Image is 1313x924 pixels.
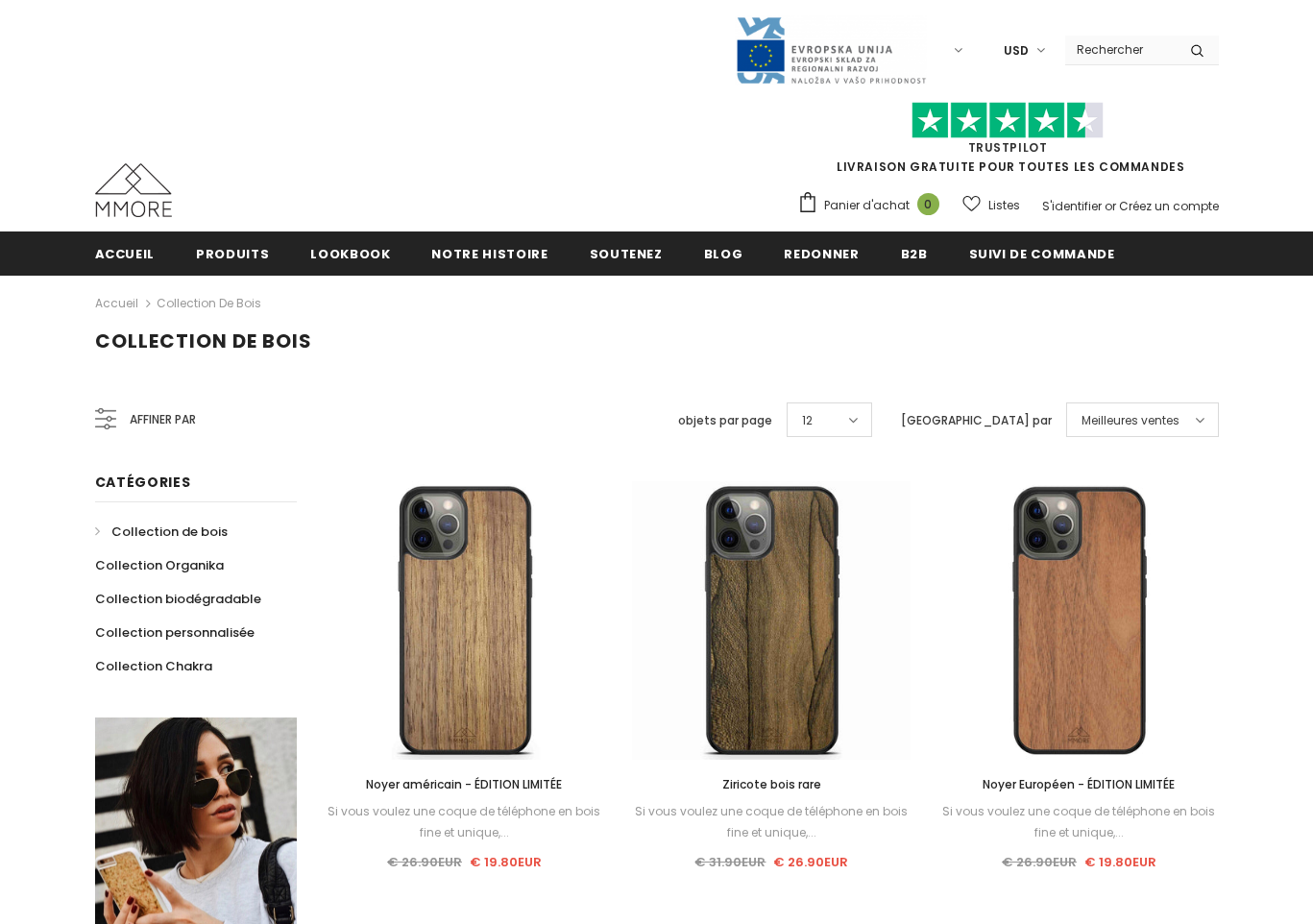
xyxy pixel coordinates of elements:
a: Collection de bois [95,515,228,548]
a: Lookbook [310,231,390,275]
a: Panier d'achat 0 [797,191,949,220]
a: Javni Razpis [735,41,927,58]
label: [GEOGRAPHIC_DATA] par [901,411,1052,430]
span: Catégories [95,473,191,492]
span: soutenez [590,245,663,263]
a: TrustPilot [968,139,1048,156]
a: Redonner [784,231,859,275]
a: B2B [901,231,928,275]
span: 12 [802,411,813,430]
a: Notre histoire [431,231,547,275]
span: LIVRAISON GRATUITE POUR TOUTES LES COMMANDES [797,110,1219,175]
span: Collection personnalisée [95,623,255,642]
span: Lookbook [310,245,390,263]
span: Collection biodégradable [95,590,261,608]
span: Panier d'achat [824,196,910,215]
span: € 19.80EUR [1084,853,1156,871]
a: soutenez [590,231,663,275]
span: B2B [901,245,928,263]
img: Cas MMORE [95,163,172,217]
img: Faites confiance aux étoiles pilotes [912,102,1104,139]
div: Si vous voulez une coque de téléphone en bois fine et unique,... [939,801,1218,843]
span: Produits [196,245,269,263]
span: Redonner [784,245,859,263]
span: Notre histoire [431,245,547,263]
a: Noyer Européen - ÉDITION LIMITÉE [939,774,1218,795]
a: Produits [196,231,269,275]
div: Si vous voulez une coque de téléphone en bois fine et unique,... [632,801,911,843]
a: Blog [704,231,743,275]
span: Collection de bois [95,328,312,354]
a: Collection personnalisée [95,616,255,649]
a: Accueil [95,231,156,275]
span: Noyer Européen - ÉDITION LIMITÉE [983,776,1175,792]
span: Collection de bois [111,523,228,541]
div: Si vous voulez une coque de téléphone en bois fine et unique,... [326,801,604,843]
span: 0 [917,193,939,215]
a: S'identifier [1042,198,1102,214]
a: Listes [962,188,1020,222]
span: € 26.90EUR [1002,853,1077,871]
a: Suivi de commande [969,231,1115,275]
span: or [1105,198,1116,214]
a: Collection biodégradable [95,582,261,616]
a: Créez un compte [1119,198,1219,214]
input: Search Site [1065,36,1176,63]
a: Noyer américain - ÉDITION LIMITÉE [326,774,604,795]
a: Ziricote bois rare [632,774,911,795]
label: objets par page [678,411,772,430]
span: Suivi de commande [969,245,1115,263]
span: Ziricote bois rare [722,776,821,792]
span: Accueil [95,245,156,263]
a: Collection de bois [157,295,261,311]
a: Accueil [95,292,138,315]
a: Collection Chakra [95,649,212,683]
span: € 26.90EUR [773,853,848,871]
span: € 31.90EUR [694,853,766,871]
span: € 19.80EUR [470,853,542,871]
span: Collection Organika [95,556,224,574]
span: Affiner par [130,409,196,430]
a: Collection Organika [95,548,224,582]
span: Noyer américain - ÉDITION LIMITÉE [366,776,562,792]
span: Meilleures ventes [1082,411,1179,430]
span: USD [1004,41,1029,61]
span: Listes [988,196,1020,215]
span: Blog [704,245,743,263]
span: Collection Chakra [95,657,212,675]
span: € 26.90EUR [387,853,462,871]
img: Javni Razpis [735,15,927,85]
